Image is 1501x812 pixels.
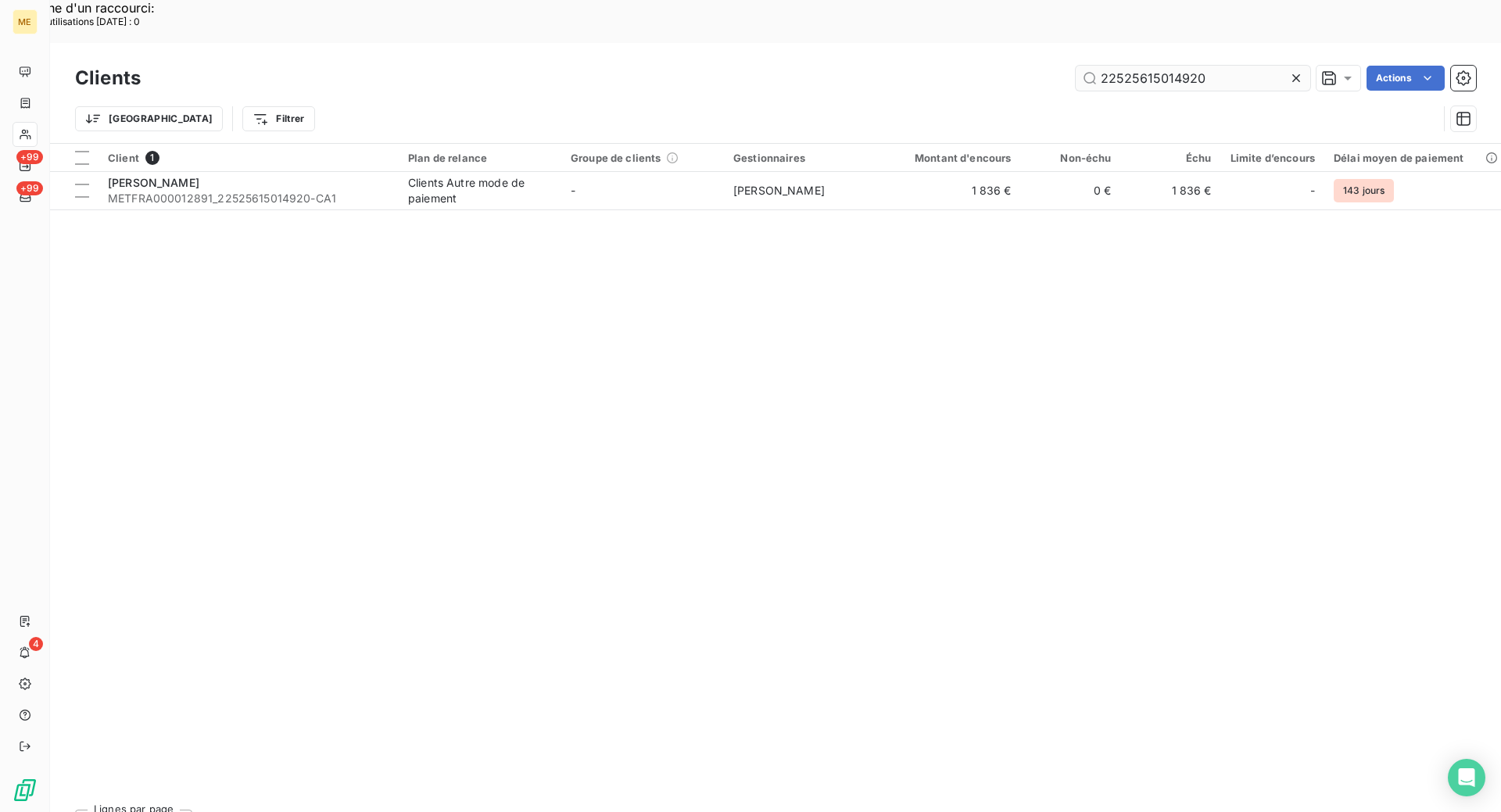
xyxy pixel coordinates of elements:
[1121,172,1221,209] td: 1 836 €
[1076,66,1310,91] input: Rechercher
[733,152,877,164] div: Gestionnaires
[75,106,223,131] button: [GEOGRAPHIC_DATA]
[1448,759,1485,796] div: Open Intercom Messenger
[145,151,159,165] span: 1
[1367,66,1445,91] button: Actions
[75,64,141,92] h3: Clients
[1231,152,1315,164] div: Limite d’encours
[887,172,1021,209] td: 1 836 €
[13,778,38,803] img: Logo LeanPay
[108,191,389,206] span: METFRA000012891_22525615014920-CA1
[242,106,314,131] button: Filtrer
[1130,152,1212,164] div: Échu
[1030,152,1112,164] div: Non-échu
[1334,179,1394,202] span: 143 jours
[571,184,575,197] span: -
[408,175,552,206] div: Clients Autre mode de paiement
[896,152,1012,164] div: Montant d'encours
[1310,183,1315,199] span: -
[108,152,139,164] span: Client
[108,176,199,189] span: [PERSON_NAME]
[571,152,661,164] span: Groupe de clients
[16,150,43,164] span: +99
[1021,172,1121,209] td: 0 €
[29,637,43,651] span: 4
[1334,152,1501,164] div: Délai moyen de paiement
[733,184,825,197] span: [PERSON_NAME]
[16,181,43,195] span: +99
[408,152,552,164] div: Plan de relance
